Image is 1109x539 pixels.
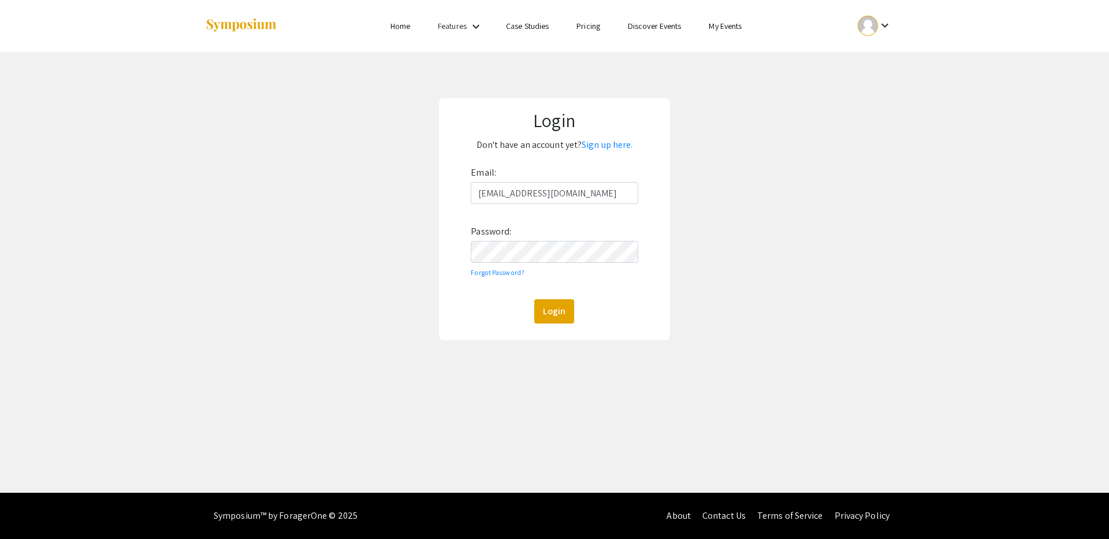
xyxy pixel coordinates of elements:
[471,222,511,241] label: Password:
[450,136,659,154] p: Don't have an account yet?
[702,510,746,522] a: Contact Us
[846,13,904,39] button: Expand account dropdown
[534,299,574,324] button: Login
[9,487,49,530] iframe: Chat
[469,20,483,34] mat-icon: Expand Features list
[878,18,892,32] mat-icon: Expand account dropdown
[450,109,659,131] h1: Login
[205,18,277,34] img: Symposium by ForagerOne
[757,510,823,522] a: Terms of Service
[471,268,524,277] a: Forgot Password?
[506,21,549,31] a: Case Studies
[576,21,600,31] a: Pricing
[709,21,742,31] a: My Events
[471,163,496,182] label: Email:
[582,139,632,151] a: Sign up here.
[214,493,358,539] div: Symposium™ by ForagerOne © 2025
[835,510,890,522] a: Privacy Policy
[667,510,691,522] a: About
[390,21,410,31] a: Home
[438,21,467,31] a: Features
[628,21,682,31] a: Discover Events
